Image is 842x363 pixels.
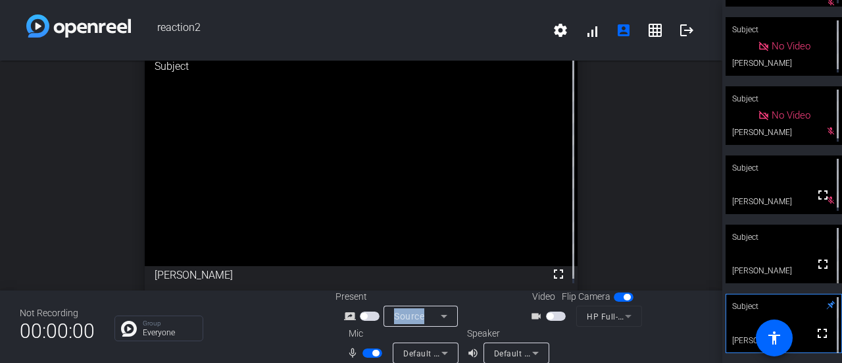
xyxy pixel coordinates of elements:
mat-icon: accessibility [766,330,782,346]
p: Group [143,320,196,327]
div: Speaker [467,327,546,341]
div: Subject [726,86,842,111]
mat-icon: videocam_outline [530,308,546,324]
mat-icon: account_box [616,22,631,38]
span: Default - Speakers (Realtek(R) Audio) [494,348,636,358]
mat-icon: volume_up [467,345,483,361]
span: reaction2 [131,14,545,46]
mat-icon: grid_on [647,22,663,38]
span: No Video [772,40,810,52]
div: Subject [726,155,842,181]
img: white-gradient.svg [26,14,131,38]
div: Subject [726,294,842,319]
div: Mic [335,327,467,341]
mat-icon: settings [553,22,568,38]
mat-icon: fullscreen [551,266,566,282]
mat-icon: fullscreen [815,256,831,272]
span: 00:00:00 [20,315,95,347]
img: Chat Icon [121,321,137,337]
span: Default - Microphone Array (Intel® Smart Sound Technology (Intel® SST)) [403,348,685,358]
span: Flip Camera [562,290,610,304]
div: Subject [726,17,842,42]
mat-icon: fullscreen [815,187,831,203]
span: Source [394,311,424,321]
div: Not Recording [20,306,95,320]
button: signal_cellular_alt [576,14,608,46]
div: Subject [726,225,842,250]
div: Subject [145,49,578,84]
mat-icon: mic_none [347,345,362,361]
mat-icon: logout [679,22,695,38]
p: Everyone [143,329,196,337]
div: Present [335,290,467,304]
mat-icon: fullscreen [814,325,830,341]
mat-icon: screen_share_outline [344,308,360,324]
span: Video [532,290,555,304]
span: No Video [772,109,810,121]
